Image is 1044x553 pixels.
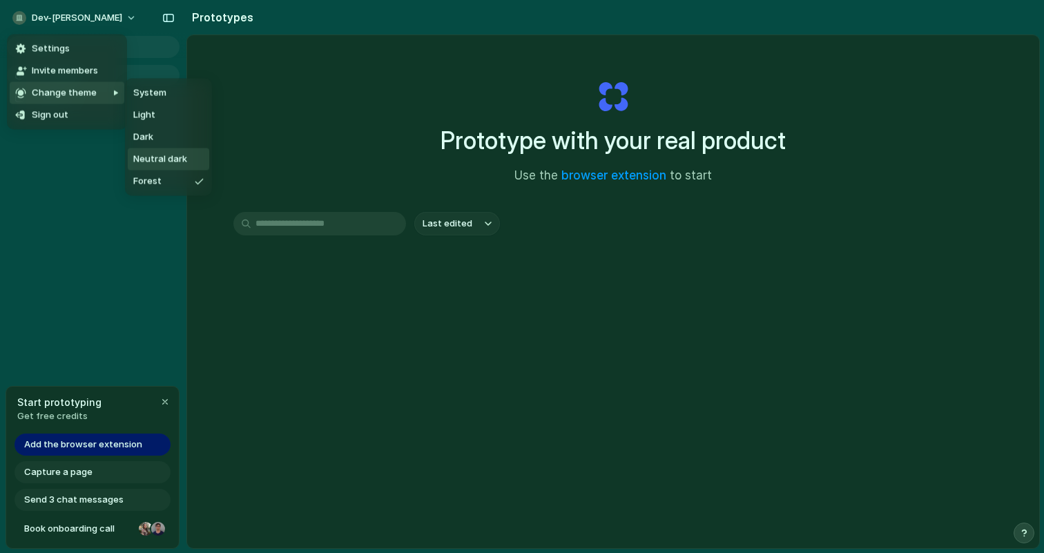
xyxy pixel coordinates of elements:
span: System [133,86,166,100]
span: Settings [32,42,70,56]
span: Light [133,108,155,122]
span: Dark [133,130,153,144]
span: Sign out [32,108,68,122]
span: Invite members [32,64,98,78]
span: Change theme [32,86,97,100]
span: Forest [133,175,162,188]
span: Neutral dark [133,153,187,166]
